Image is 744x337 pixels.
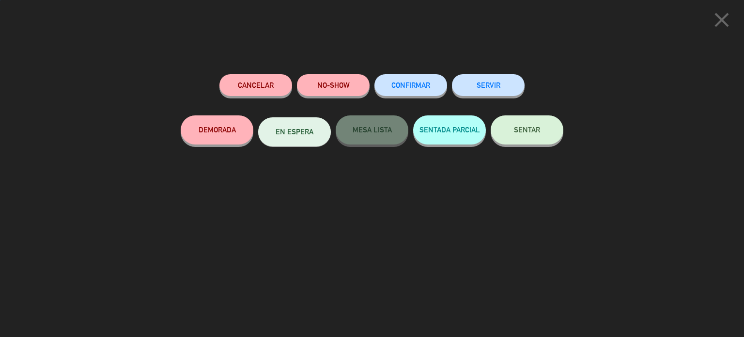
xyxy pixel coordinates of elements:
button: SENTAR [491,115,563,144]
i: close [710,8,734,32]
button: SENTADA PARCIAL [413,115,486,144]
button: close [707,7,737,36]
button: Cancelar [219,74,292,96]
button: SERVIR [452,74,525,96]
button: MESA LISTA [336,115,408,144]
span: CONFIRMAR [391,81,430,89]
span: SENTAR [514,126,540,134]
button: DEMORADA [181,115,253,144]
button: CONFIRMAR [374,74,447,96]
button: EN ESPERA [258,117,331,146]
button: NO-SHOW [297,74,370,96]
